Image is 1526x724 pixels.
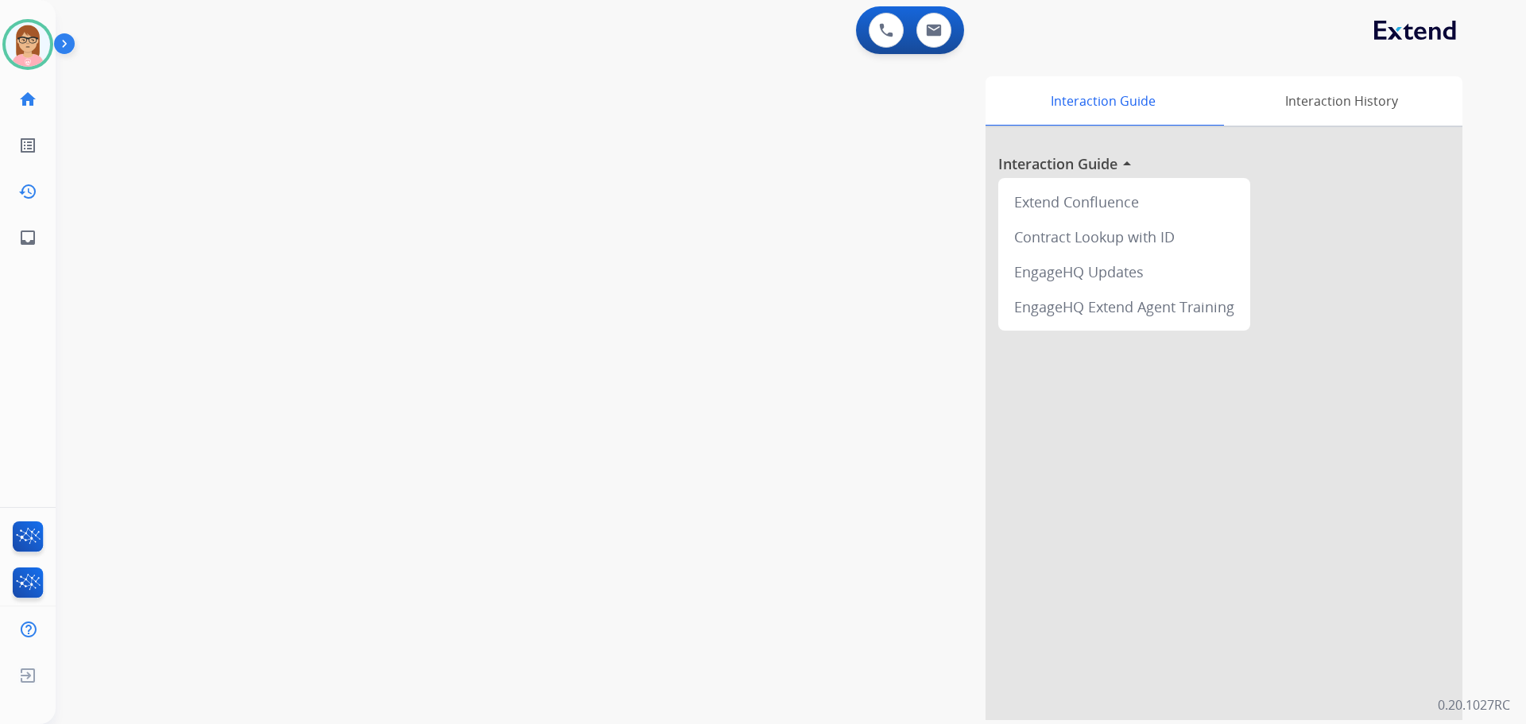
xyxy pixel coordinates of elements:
[1005,254,1244,289] div: EngageHQ Updates
[1005,184,1244,219] div: Extend Confluence
[1220,76,1462,126] div: Interaction History
[18,228,37,247] mat-icon: inbox
[18,90,37,109] mat-icon: home
[1438,695,1510,714] p: 0.20.1027RC
[1005,289,1244,324] div: EngageHQ Extend Agent Training
[986,76,1220,126] div: Interaction Guide
[1005,219,1244,254] div: Contract Lookup with ID
[18,182,37,201] mat-icon: history
[18,136,37,155] mat-icon: list_alt
[6,22,50,67] img: avatar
